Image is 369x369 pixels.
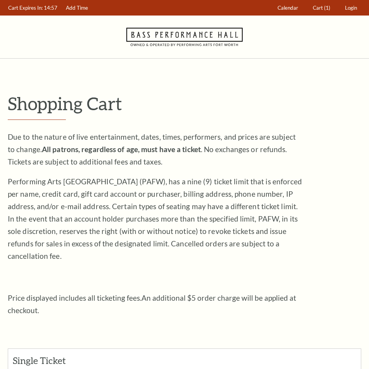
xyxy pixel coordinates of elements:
h2: Single Ticket [13,355,89,366]
a: Login [341,0,361,16]
span: Login [345,5,357,11]
strong: All patrons, regardless of age, must have a ticket [42,145,201,154]
span: Cart [313,5,323,11]
a: Add Time [62,0,92,16]
p: Price displayed includes all ticketing fees. [8,292,302,317]
p: Performing Arts [GEOGRAPHIC_DATA] (PAFW), has a nine (9) ticket limit that is enforced per name, ... [8,175,302,262]
span: (1) [324,5,330,11]
p: Shopping Cart [8,94,361,113]
a: Calendar [274,0,302,16]
span: An additional $5 order charge will be applied at checkout. [8,293,296,315]
span: Calendar [278,5,298,11]
span: Due to the nature of live entertainment, dates, times, performers, and prices are subject to chan... [8,132,296,166]
a: Cart (1) [309,0,334,16]
span: Cart Expires In: [8,5,43,11]
span: 14:57 [44,5,57,11]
